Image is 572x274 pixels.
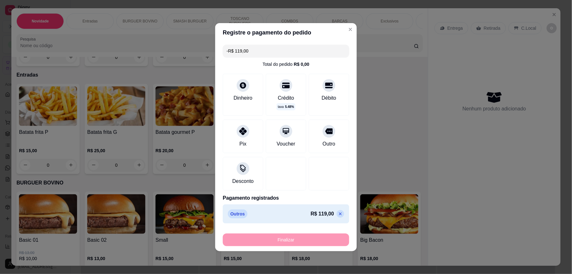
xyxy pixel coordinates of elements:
[323,140,335,148] div: Outro
[228,209,247,218] p: Outros
[227,45,345,57] input: Ex.: hambúrguer de cordeiro
[322,94,336,102] div: Débito
[278,104,294,109] p: taxa
[278,94,294,102] div: Crédito
[294,61,309,67] div: R$ 0,00
[240,140,246,148] div: Pix
[311,210,334,218] p: R$ 119,00
[277,140,295,148] div: Voucher
[345,24,356,34] button: Close
[215,23,357,42] header: Registre o pagamento do pedido
[234,94,253,102] div: Dinheiro
[285,104,294,109] span: 5.48 %
[232,177,254,185] div: Desconto
[223,194,349,202] p: Pagamento registrados
[263,61,309,67] div: Total do pedido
